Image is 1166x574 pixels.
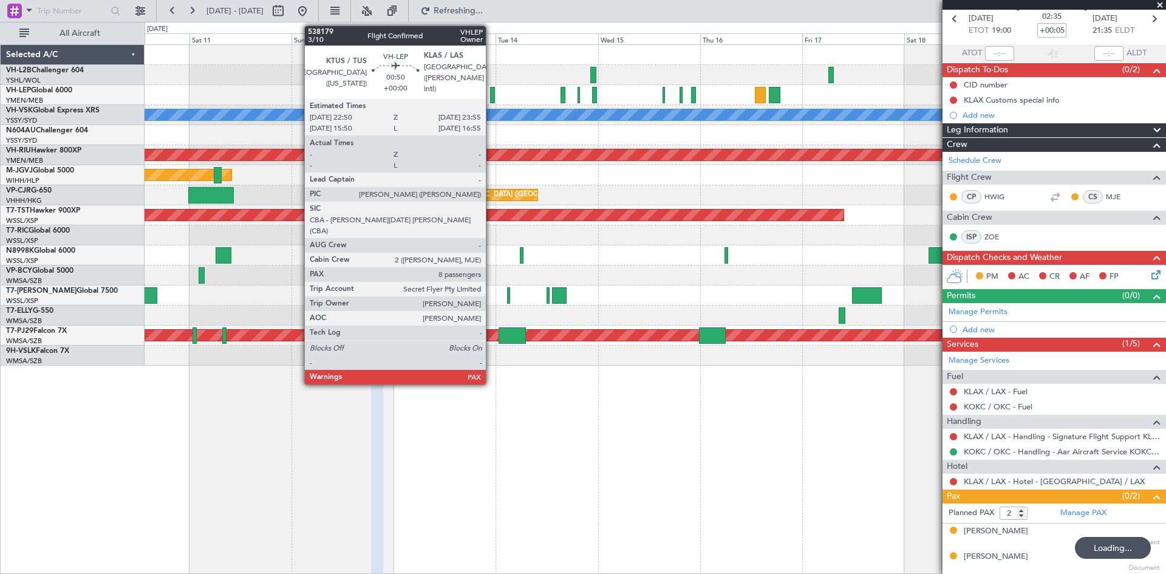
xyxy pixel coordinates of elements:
span: CR [1049,271,1060,283]
span: VP-CJR [6,187,31,194]
a: WSSL/XSP [6,236,38,245]
span: (0/2) [1122,63,1140,76]
span: (0/0) [1122,289,1140,302]
input: --:-- [985,46,1014,61]
a: KLAX / LAX - Handling - Signature Flight Support KLAX / LAX [964,431,1160,442]
a: YSHL/WOL [6,76,41,85]
span: Leg Information [947,123,1008,137]
span: ATOT [962,47,982,60]
a: Manage Permits [949,306,1007,318]
div: CP [961,190,981,203]
span: 19:00 [992,25,1011,37]
a: M-JGVJGlobal 5000 [6,167,74,174]
span: ELDT [1115,25,1134,37]
span: 21:35 [1093,25,1112,37]
a: YMEN/MEB [6,156,43,165]
div: ISP [961,230,981,244]
div: Wed 15 [598,33,700,44]
span: [DATE] [1093,13,1117,25]
span: Cabin Crew [947,211,992,225]
span: Dispatch Checks and Weather [947,251,1062,265]
a: T7-TSTHawker 900XP [6,207,80,214]
span: ETOT [969,25,989,37]
a: YSSY/SYD [6,136,37,145]
span: 02:35 [1042,11,1062,23]
a: WIHH/HLP [6,176,39,185]
span: Permits [947,289,975,303]
div: Add new [963,110,1160,120]
div: Mon 13 [394,33,496,44]
a: HWIG [984,191,1012,202]
span: Pax [947,490,960,504]
a: KOKC / OKC - Handling - Aar Aircraft Service KOKC / OKC [964,446,1160,457]
a: T7-ELLYG-550 [6,307,53,315]
a: T7-RICGlobal 6000 [6,227,70,234]
span: 9H-VSLK [6,347,36,355]
span: Fuel [947,370,963,384]
div: Fri 17 [802,33,904,44]
div: Sat 18 [904,33,1006,44]
a: WMSA/SZB [6,337,42,346]
a: N604AUChallenger 604 [6,127,88,134]
span: VP-BCY [6,267,32,275]
div: Loading... [1075,537,1151,559]
div: CID number [964,80,1007,90]
span: T7-TST [6,207,30,214]
a: Schedule Crew [949,155,1001,167]
div: [DATE] [147,24,168,35]
a: MJE [1106,191,1133,202]
span: All Aircraft [32,29,128,38]
div: Thu 16 [700,33,802,44]
a: WSSL/XSP [6,256,38,265]
span: T7-ELLY [6,307,33,315]
span: ALDT [1127,47,1147,60]
a: T7-PJ29Falcon 7X [6,327,67,335]
a: KLAX / LAX - Fuel [964,386,1028,397]
a: VHHH/HKG [6,196,42,205]
span: Flight Crew [947,171,992,185]
span: Hotel [947,460,967,474]
span: [DATE] - [DATE] [206,5,264,16]
span: AF [1080,271,1089,283]
span: T7-RIC [6,227,29,234]
a: YMEN/MEB [6,96,43,105]
div: Add new [963,324,1160,335]
span: M-JGVJ [6,167,33,174]
div: KLAX Customs special info [964,95,1060,105]
div: [PERSON_NAME] [964,525,1028,538]
div: Sat 11 [189,33,291,44]
a: WMSA/SZB [6,357,42,366]
span: N8998K [6,247,34,255]
input: Trip Number [37,2,107,20]
a: YSSY/SYD [6,116,37,125]
a: VP-CJRG-650 [6,187,52,194]
a: KOKC / OKC - Fuel [964,401,1032,412]
button: Refreshing... [415,1,488,21]
a: VH-L2BChallenger 604 [6,67,84,74]
a: KLAX / LAX - Hotel - [GEOGRAPHIC_DATA] / LAX [964,476,1145,487]
a: WMSA/SZB [6,316,42,326]
span: T7-[PERSON_NAME] [6,287,77,295]
span: N604AU [6,127,36,134]
a: VH-RIUHawker 800XP [6,147,81,154]
span: T7-PJ29 [6,327,33,335]
span: Document [1129,538,1160,548]
a: ZOE [984,231,1012,242]
a: VP-BCYGlobal 5000 [6,267,73,275]
span: Handling [947,415,981,429]
a: N8998KGlobal 6000 [6,247,75,255]
span: AC [1018,271,1029,283]
div: Planned Maint [GEOGRAPHIC_DATA] ([GEOGRAPHIC_DATA] Intl) [397,186,599,204]
div: Tue 14 [496,33,598,44]
span: PM [986,271,998,283]
span: VH-RIU [6,147,31,154]
span: (0/2) [1122,490,1140,502]
label: Planned PAX [949,507,994,519]
a: T7-[PERSON_NAME]Global 7500 [6,287,118,295]
a: WMSA/SZB [6,276,42,285]
span: VH-LEP [6,87,31,94]
span: Refreshing... [433,7,484,15]
span: (1/5) [1122,337,1140,350]
span: VH-VSK [6,107,33,114]
span: [DATE] [969,13,994,25]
